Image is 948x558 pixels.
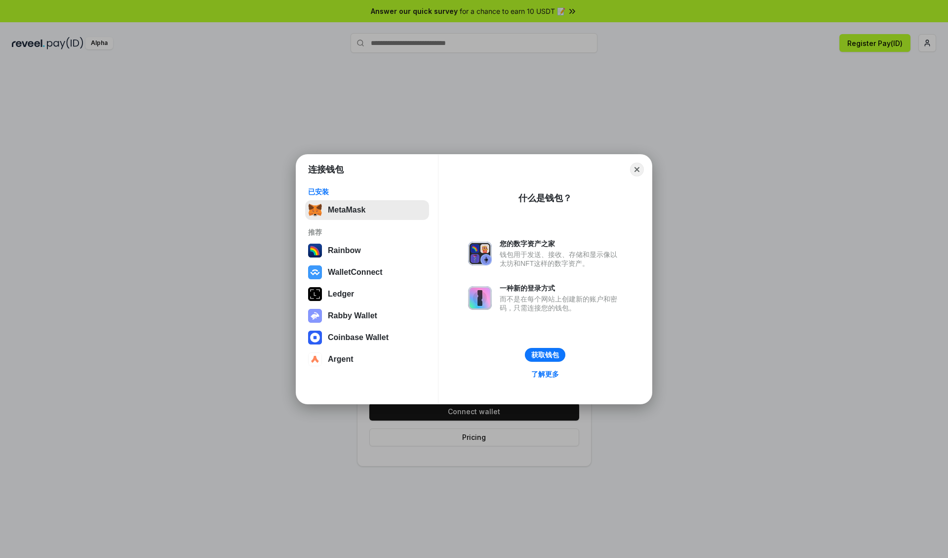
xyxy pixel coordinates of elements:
[305,200,429,220] button: MetaMask
[308,265,322,279] img: svg+xml,%3Csvg%20width%3D%2228%22%20height%3D%2228%22%20viewBox%3D%220%200%2028%2028%22%20fill%3D...
[308,164,344,175] h1: 连接钱包
[308,309,322,323] img: svg+xml,%3Csvg%20xmlns%3D%22http%3A%2F%2Fwww.w3.org%2F2000%2Fsvg%22%20fill%3D%22none%22%20viewBox...
[305,328,429,347] button: Coinbase Wallet
[500,284,622,293] div: 一种新的登录方式
[468,286,492,310] img: svg+xml,%3Csvg%20xmlns%3D%22http%3A%2F%2Fwww.w3.org%2F2000%2Fsvg%22%20fill%3D%22none%22%20viewBox...
[525,348,565,362] button: 获取钱包
[500,239,622,248] div: 您的数字资产之家
[308,244,322,258] img: svg+xml,%3Csvg%20width%3D%22120%22%20height%3D%22120%22%20viewBox%3D%220%200%20120%20120%22%20fil...
[305,349,429,369] button: Argent
[328,311,377,320] div: Rabby Wallet
[308,331,322,344] img: svg+xml,%3Csvg%20width%3D%2228%22%20height%3D%2228%22%20viewBox%3D%220%200%2028%2028%22%20fill%3D...
[328,333,389,342] div: Coinbase Wallet
[328,268,383,277] div: WalletConnect
[328,290,354,299] div: Ledger
[525,368,565,381] a: 了解更多
[308,203,322,217] img: svg+xml,%3Csvg%20fill%3D%22none%22%20height%3D%2233%22%20viewBox%3D%220%200%2035%2033%22%20width%...
[328,246,361,255] div: Rainbow
[468,242,492,265] img: svg+xml,%3Csvg%20xmlns%3D%22http%3A%2F%2Fwww.w3.org%2F2000%2Fsvg%22%20fill%3D%22none%22%20viewBox...
[531,370,559,379] div: 了解更多
[308,352,322,366] img: svg+xml,%3Csvg%20width%3D%2228%22%20height%3D%2228%22%20viewBox%3D%220%200%2028%2028%22%20fill%3D...
[531,350,559,359] div: 获取钱包
[305,284,429,304] button: Ledger
[500,250,622,268] div: 钱包用于发送、接收、存储和显示像以太坊和NFT这样的数字资产。
[308,228,426,237] div: 推荐
[518,192,572,204] div: 什么是钱包？
[305,241,429,260] button: Rainbow
[328,206,365,215] div: MetaMask
[500,295,622,312] div: 而不是在每个网站上创建新的账户和密码，只需连接您的钱包。
[305,262,429,282] button: WalletConnect
[308,287,322,301] img: svg+xml,%3Csvg%20xmlns%3D%22http%3A%2F%2Fwww.w3.org%2F2000%2Fsvg%22%20width%3D%2228%22%20height%3...
[328,355,354,364] div: Argent
[305,306,429,326] button: Rabby Wallet
[630,163,644,176] button: Close
[308,187,426,196] div: 已安装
